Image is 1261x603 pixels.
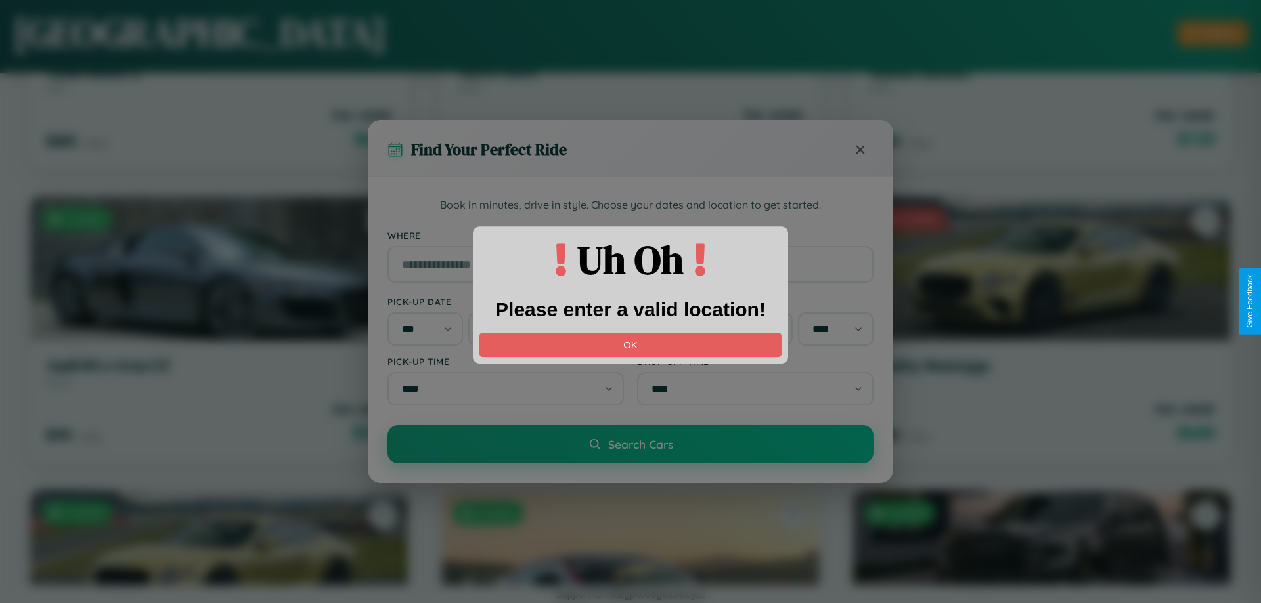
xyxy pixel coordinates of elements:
[387,197,874,214] p: Book in minutes, drive in style. Choose your dates and location to get started.
[411,138,567,160] h3: Find Your Perfect Ride
[387,356,624,367] label: Pick-up Time
[637,296,874,307] label: Drop-off Date
[608,437,673,451] span: Search Cars
[387,230,874,241] label: Where
[387,296,624,307] label: Pick-up Date
[637,356,874,367] label: Drop-off Time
